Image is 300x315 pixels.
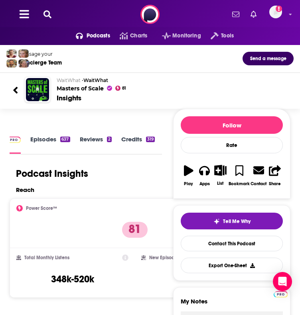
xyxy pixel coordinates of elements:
[16,186,34,194] h2: Reach
[110,29,147,42] a: Charts
[24,255,69,260] h2: Total Monthly Listens
[269,6,282,18] img: User Profile
[229,8,243,21] a: Show notifications dropdown
[251,181,266,186] div: Contact
[243,52,294,65] button: Send a message
[197,160,213,191] button: Apps
[199,181,210,186] div: Apps
[269,6,282,18] span: Logged in as GregKubie
[213,160,229,191] button: List
[213,218,220,225] img: tell me why sparkle
[269,181,281,186] div: Share
[146,137,155,142] div: 319
[18,59,29,68] img: Barbara Profile
[267,160,283,191] button: Share
[16,168,88,180] h1: Podcast Insights
[6,59,17,68] img: Jon Profile
[121,135,155,154] a: Credits319
[60,137,70,142] div: 637
[221,30,234,41] span: Tools
[130,30,147,41] span: Charts
[6,49,17,58] img: Sydney Profile
[20,51,62,57] div: Message your
[122,222,148,238] p: 81
[247,8,260,21] a: Show notifications dropdown
[122,87,126,90] span: 81
[273,272,292,291] div: Open Intercom Messenger
[80,135,112,154] a: Reviews2
[7,137,21,143] img: Podchaser Pro
[152,29,201,42] button: open menu
[87,30,110,41] span: Podcasts
[66,29,110,42] button: open menu
[26,78,49,101] img: Masters of Scale
[181,116,283,134] button: Follow
[250,160,267,191] a: Contact
[57,94,81,102] div: Insights
[26,205,57,211] h2: Power Score™
[57,77,81,83] span: WaitWhat
[20,59,62,66] div: Concierge Team
[269,6,287,23] a: Logged in as GregKubie
[201,29,234,42] button: open menu
[223,218,251,225] span: Tell Me Why
[149,255,193,260] h2: New Episode Listens
[274,291,288,297] img: Podchaser Pro
[276,6,282,12] svg: Add a profile image
[18,49,29,58] img: Jules Profile
[228,160,250,191] button: Bookmark
[140,5,160,24] img: Podchaser - Follow, Share and Rate Podcasts
[51,273,94,285] h3: 348k-520k
[181,297,283,311] label: My Notes
[82,77,108,83] span: •
[172,30,201,41] span: Monitoring
[83,77,108,83] a: WaitWhat
[57,77,287,92] h2: Masters of Scale
[229,181,250,186] div: Bookmark
[181,160,197,191] button: Play
[107,137,112,142] div: 2
[181,213,283,229] button: tell me why sparkleTell Me Why
[30,135,70,154] a: Episodes637
[217,181,223,186] div: List
[184,181,193,186] div: Play
[181,236,283,251] a: Contact This Podcast
[181,137,283,153] div: Rate
[181,258,283,273] button: Export One-Sheet
[274,290,288,297] a: Pro website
